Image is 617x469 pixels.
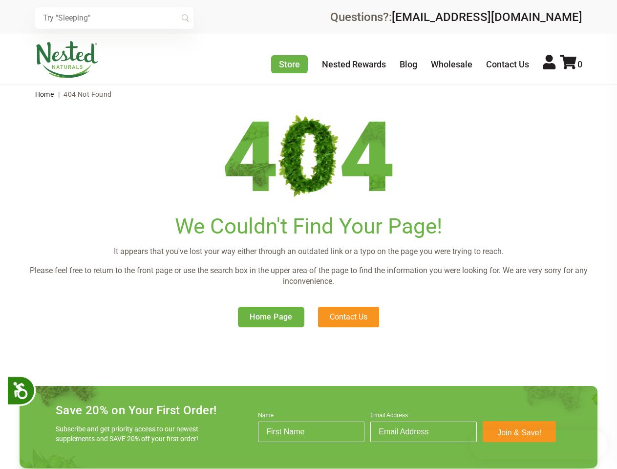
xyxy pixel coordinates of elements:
a: Contact Us [318,307,379,327]
a: Contact Us [486,59,529,69]
a: Nested Rewards [322,59,386,69]
p: Subscribe and get priority access to our newest supplements and SAVE 20% off your first order! [56,424,202,444]
nav: breadcrumbs [35,85,582,104]
button: Join & Save! [483,421,556,442]
div: Questions?: [330,11,582,23]
h4: Save 20% on Your First Order! [56,404,217,417]
a: 0 [560,59,582,69]
span: 0 [577,59,582,69]
label: Name [258,412,364,422]
input: Try "Sleeping" [35,7,193,29]
img: 404.png [224,112,393,204]
p: Please feel free to return to the front page or use the search box in the upper area of the page ... [20,265,597,287]
a: Home [35,90,54,98]
input: Email Address [370,422,477,442]
span: 404 Not Found [64,90,111,98]
label: Email Address [370,412,477,422]
a: Home Page [238,307,304,327]
a: Blog [400,59,417,69]
p: It appears that you've lost your way either through an outdated link or a typo on the page you we... [20,246,597,257]
input: First Name [258,422,364,442]
span: | [56,90,62,98]
img: Nested Naturals [35,41,99,78]
a: Store [271,55,308,73]
a: Wholesale [431,59,472,69]
h1: We Couldn't Find Your Page! [20,214,597,239]
a: [EMAIL_ADDRESS][DOMAIN_NAME] [392,10,582,24]
iframe: Button to open loyalty program pop-up [470,430,607,459]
